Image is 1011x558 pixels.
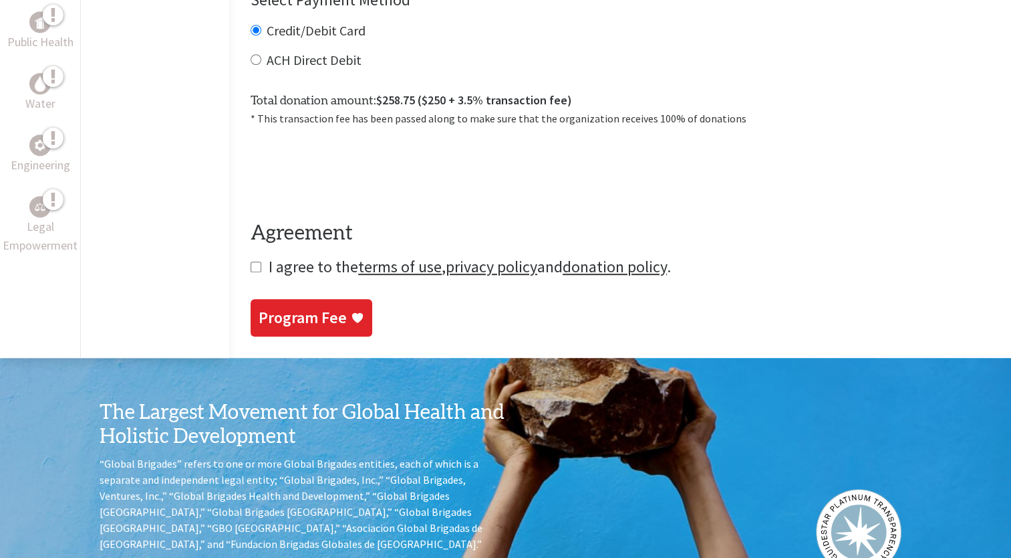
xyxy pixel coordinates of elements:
p: Legal Empowerment [3,217,78,255]
label: Total donation amount: [251,91,572,110]
div: Legal Empowerment [29,196,51,217]
label: Credit/Debit Card [267,22,366,39]
a: EngineeringEngineering [11,134,70,175]
iframe: reCAPTCHA [251,143,454,195]
div: Water [29,73,51,94]
img: Legal Empowerment [35,203,45,211]
h3: The Largest Movement for Global Health and Holistic Development [100,401,506,449]
a: Public HealthPublic Health [7,11,74,52]
img: Engineering [35,140,45,151]
a: donation policy [563,256,667,277]
p: Engineering [11,156,70,175]
label: ACH Direct Debit [267,52,362,68]
a: privacy policy [446,256,537,277]
h4: Agreement [251,221,990,246]
p: “Global Brigades” refers to one or more Global Brigades entities, each of which is a separate and... [100,456,506,552]
p: Public Health [7,33,74,52]
p: * This transaction fee has been passed along to make sure that the organization receives 100% of ... [251,110,990,126]
a: Legal EmpowermentLegal Empowerment [3,196,78,255]
span: $258.75 ($250 + 3.5% transaction fee) [376,92,572,108]
div: Program Fee [259,307,347,329]
img: Water [35,76,45,91]
img: Public Health [35,15,45,29]
a: Program Fee [251,299,372,337]
div: Public Health [29,11,51,33]
a: WaterWater [25,73,55,113]
a: terms of use [358,256,442,277]
div: Engineering [29,134,51,156]
p: Water [25,94,55,113]
span: I agree to the , and . [269,256,671,277]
